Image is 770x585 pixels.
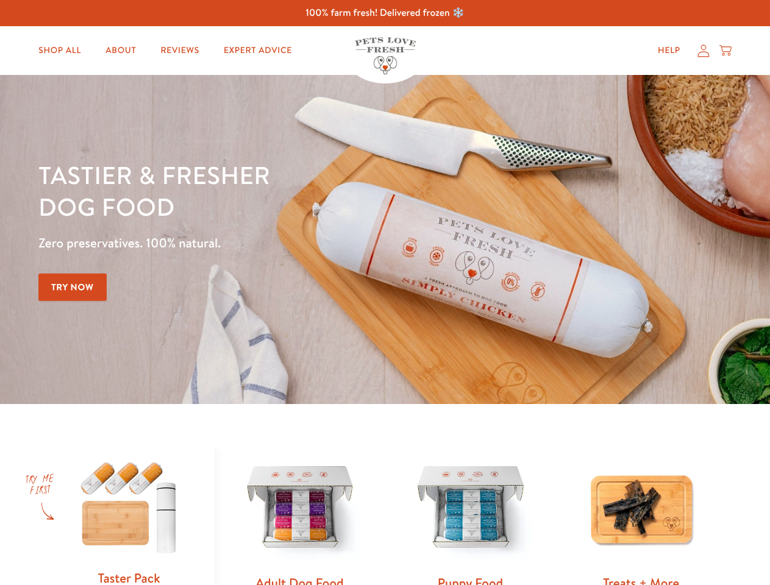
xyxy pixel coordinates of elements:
p: Zero preservatives. 100% natural. [38,232,501,254]
h1: Tastier & fresher dog food [38,159,501,222]
a: Shop All [29,38,91,63]
a: Reviews [151,38,209,63]
a: Try Now [38,274,107,301]
a: Help [648,38,690,63]
a: About [96,38,146,63]
a: Expert Advice [214,38,302,63]
img: Pets Love Fresh [355,37,416,74]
